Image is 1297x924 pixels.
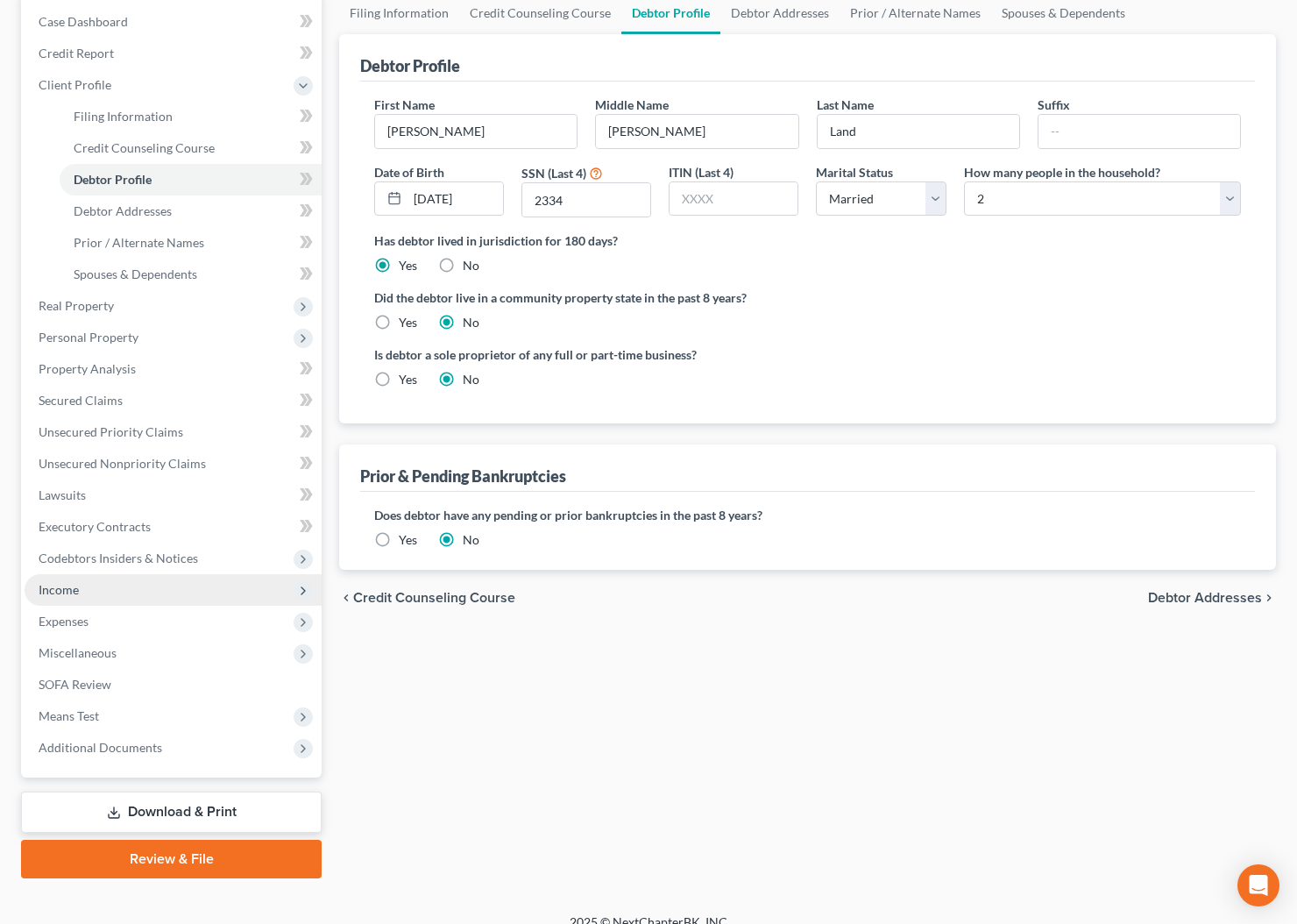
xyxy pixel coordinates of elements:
span: SOFA Review [39,677,111,692]
span: Personal Property [39,330,138,345]
input: -- [375,115,577,148]
label: No [463,371,479,388]
a: Credit Counseling Course [60,132,322,164]
span: Prior / Alternate Names [74,235,204,250]
span: Unsecured Priority Claims [39,424,183,439]
label: Marital Status [816,163,893,181]
span: Credit Counseling Course [353,591,515,605]
label: Has debtor lived in jurisdiction for 180 days? [374,231,1241,250]
input: MM/DD/YYYY [408,182,503,216]
span: Credit Counseling Course [74,140,215,155]
a: SOFA Review [25,669,322,700]
span: Real Property [39,298,114,313]
a: Spouses & Dependents [60,259,322,290]
label: Last Name [817,96,874,114]
label: Yes [399,314,417,331]
span: Case Dashboard [39,14,128,29]
span: Executory Contracts [39,519,151,534]
span: Expenses [39,614,89,629]
input: -- [818,115,1019,148]
span: Secured Claims [39,393,123,408]
span: Codebtors Insiders & Notices [39,551,198,565]
a: Debtor Addresses [60,195,322,227]
a: Lawsuits [25,480,322,511]
input: M.I [596,115,797,148]
a: Case Dashboard [25,6,322,38]
span: Client Profile [39,77,111,92]
a: Unsecured Nonpriority Claims [25,448,322,480]
label: No [463,314,479,331]
a: Unsecured Priority Claims [25,416,322,448]
span: Lawsuits [39,487,86,502]
span: Property Analysis [39,361,136,376]
label: ITIN (Last 4) [669,163,734,181]
input: XXXX [670,182,797,216]
label: SSN (Last 4) [521,164,586,182]
a: Prior / Alternate Names [60,227,322,259]
label: Yes [399,371,417,388]
span: Credit Report [39,46,114,60]
div: Prior & Pending Bankruptcies [360,466,566,487]
label: No [463,531,479,549]
div: Debtor Profile [360,55,460,76]
label: Is debtor a sole proprietor of any full or part-time business? [374,345,799,364]
label: Did the debtor live in a community property state in the past 8 years? [374,288,1241,307]
label: Date of Birth [374,163,444,181]
label: Suffix [1038,96,1070,114]
label: Yes [399,257,417,274]
label: Yes [399,531,417,549]
span: Debtor Addresses [1148,591,1262,605]
button: chevron_left Credit Counseling Course [339,591,515,605]
span: Unsecured Nonpriority Claims [39,456,206,471]
span: Debtor Addresses [74,203,172,218]
input: XXXX [522,183,650,217]
a: Property Analysis [25,353,322,385]
i: chevron_left [339,591,353,605]
label: How many people in the household? [964,163,1160,181]
label: No [463,257,479,274]
label: First Name [374,96,435,114]
a: Secured Claims [25,385,322,416]
a: Credit Report [25,38,322,69]
a: Download & Print [21,792,322,833]
span: Miscellaneous [39,645,117,660]
a: Debtor Profile [60,164,322,195]
a: Executory Contracts [25,511,322,543]
span: Means Test [39,708,99,723]
button: Debtor Addresses chevron_right [1148,591,1276,605]
span: Spouses & Dependents [74,267,197,281]
span: Debtor Profile [74,172,152,187]
label: Middle Name [595,96,669,114]
span: Filing Information [74,109,173,124]
span: Additional Documents [39,740,162,755]
label: Does debtor have any pending or prior bankruptcies in the past 8 years? [374,506,1241,524]
span: Income [39,582,79,597]
div: Open Intercom Messenger [1237,864,1279,906]
a: Review & File [21,840,322,878]
i: chevron_right [1262,591,1276,605]
a: Filing Information [60,101,322,132]
input: -- [1038,115,1240,148]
